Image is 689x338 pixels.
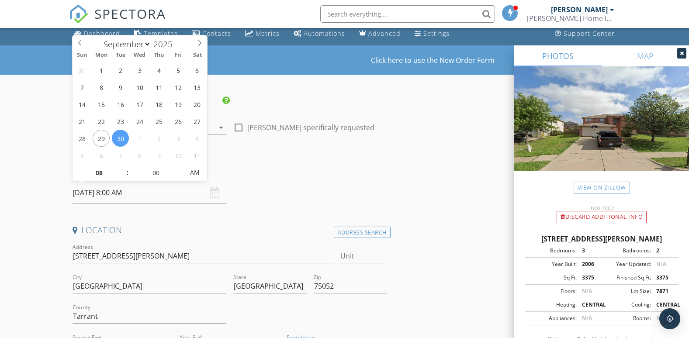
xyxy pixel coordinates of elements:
a: PHOTOS [514,45,602,66]
span: September 28, 2025 [73,130,90,147]
a: Settings [411,26,453,42]
input: Search everything... [320,5,495,23]
div: Advanced [368,29,401,38]
span: SPECTORA [94,4,166,23]
span: Fri [169,52,188,58]
span: October 2, 2025 [150,130,167,147]
span: N/A [656,260,666,268]
div: Sq Ft: [527,274,577,282]
span: October 9, 2025 [150,147,167,164]
span: September 2, 2025 [112,62,129,79]
span: September 7, 2025 [73,79,90,96]
span: October 8, 2025 [131,147,148,164]
span: September 9, 2025 [112,79,129,96]
span: August 31, 2025 [73,62,90,79]
span: October 3, 2025 [170,130,187,147]
h4: Location [73,224,387,236]
div: Metrics [256,29,280,38]
span: September 12, 2025 [170,79,187,96]
div: 7871 [651,287,676,295]
span: : [126,164,129,181]
a: Click here to use the New Order Form [371,57,495,64]
div: 3 [577,247,602,255]
span: October 4, 2025 [189,130,206,147]
span: Thu [149,52,169,58]
span: September 30, 2025 [112,130,129,147]
span: October 5, 2025 [73,147,90,164]
div: Discard Additional info [557,211,647,223]
span: September 18, 2025 [150,96,167,113]
div: CENTRAL [651,301,676,309]
span: September 5, 2025 [170,62,187,79]
span: September 25, 2025 [150,113,167,130]
div: [PERSON_NAME] [551,5,608,14]
div: Bathrooms: [602,247,651,255]
span: Sun [73,52,92,58]
a: MAP [602,45,689,66]
label: [PERSON_NAME] specifically requested [247,123,374,132]
h4: Date/Time [73,165,387,176]
span: September 11, 2025 [150,79,167,96]
div: Finished Sq Ft: [602,274,651,282]
div: Year Built: [527,260,577,268]
span: September 24, 2025 [131,113,148,130]
div: Cooling: [602,301,651,309]
a: Support Center [551,26,618,42]
div: Rooms: [602,314,651,322]
span: September 1, 2025 [93,62,110,79]
span: October 10, 2025 [170,147,187,164]
img: streetview [514,66,689,192]
span: September 27, 2025 [189,113,206,130]
div: [STREET_ADDRESS][PERSON_NAME] [525,234,679,244]
div: Year Updated: [602,260,651,268]
span: September 29, 2025 [93,130,110,147]
span: October 6, 2025 [93,147,110,164]
img: The Best Home Inspection Software - Spectora [69,4,88,24]
div: Heating: [527,301,577,309]
div: Settings [423,29,450,38]
span: September 19, 2025 [170,96,187,113]
span: September 15, 2025 [93,96,110,113]
a: Templates [131,26,181,42]
div: Contacts [202,29,231,38]
span: October 11, 2025 [189,147,206,164]
div: Bedrooms: [527,247,577,255]
span: Mon [92,52,111,58]
span: Click to toggle [183,164,207,181]
div: Lot Size: [602,287,651,295]
span: September 6, 2025 [189,62,206,79]
div: 3375 [577,274,602,282]
span: September 20, 2025 [189,96,206,113]
span: September 3, 2025 [131,62,148,79]
span: September 26, 2025 [170,113,187,130]
span: September 13, 2025 [189,79,206,96]
a: Dashboard [71,26,124,42]
a: SPECTORA [69,12,166,30]
a: Automations (Basic) [290,26,349,42]
span: Tue [111,52,130,58]
div: Automations [304,29,345,38]
a: View on Zillow [574,182,630,193]
span: September 16, 2025 [112,96,129,113]
div: 2006 [577,260,602,268]
div: 2 [651,247,676,255]
div: Floors: [527,287,577,295]
div: Dashboard [84,29,120,38]
span: October 1, 2025 [131,130,148,147]
div: CENTRAL [577,301,602,309]
i: arrow_drop_down [216,122,226,133]
span: September 17, 2025 [131,96,148,113]
span: September 8, 2025 [93,79,110,96]
div: Address Search [334,227,391,238]
input: Select date [73,182,226,203]
input: Year [151,38,180,50]
span: September 21, 2025 [73,113,90,130]
span: N/A [582,314,592,322]
div: Templates [144,29,178,38]
div: Incorrect? [514,204,689,211]
div: 3375 [651,274,676,282]
div: Appliances: [527,314,577,322]
span: September 14, 2025 [73,96,90,113]
span: September 22, 2025 [93,113,110,130]
a: Metrics [242,26,283,42]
